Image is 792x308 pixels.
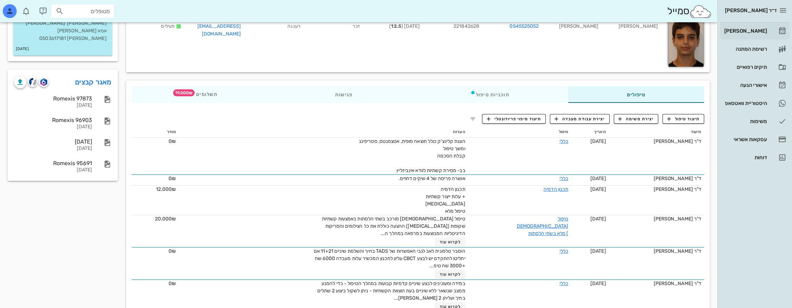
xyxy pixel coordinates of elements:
[155,216,176,222] span: 20,000₪
[590,186,606,192] span: [DATE]
[14,146,92,152] div: [DATE]
[590,138,606,144] span: [DATE]
[723,119,767,124] div: משימות
[190,92,218,97] span: תשלומים
[618,116,654,122] span: יצירת משימה
[560,138,568,144] a: כללי
[611,248,701,255] div: ד"ר [PERSON_NAME]
[391,23,401,29] strong: 12.5
[322,216,465,236] span: טיפול [DEMOGRAPHIC_DATA] מורכב בשתי הלסתות באמצעות קשתיות שקופות ([MEDICAL_DATA]) ההצעה כוללת את ...
[725,7,777,14] span: ד״ר [PERSON_NAME]
[39,77,49,87] button: romexis logo
[14,167,92,173] div: [DATE]
[276,86,411,103] div: פגישות
[287,23,301,29] span: רעננה
[544,13,604,42] div: [PERSON_NAME]
[555,116,605,122] span: יצירת עבודת מעבדה
[468,127,571,138] th: טיפול
[179,127,468,138] th: הערות
[439,240,461,244] span: לקרוא עוד
[662,114,704,124] button: תיעוד טיפול
[454,23,479,29] span: 221842628
[482,114,546,124] button: תיעוד מיפוי פריודונטלי
[169,281,176,286] span: 0₪
[550,114,609,124] button: יצירת עבודת מעבדה
[720,95,789,112] a: היסטוריית וואטסאפ
[720,113,789,130] a: משימות
[560,248,568,254] a: כללי
[723,28,767,34] div: [PERSON_NAME]
[720,149,789,166] a: דוחות
[197,23,241,37] a: [EMAIL_ADDRESS][DOMAIN_NAME]
[16,45,29,53] small: [DATE]
[425,186,465,214] span: תכנון הדמיה + עלות ייצור קשתיות [MEDICAL_DATA] טיפול מלא
[723,155,767,160] div: דוחות
[29,78,37,86] img: cliniview logo
[19,19,107,42] p: [PERSON_NAME]' [PERSON_NAME] אמא [PERSON_NAME] [PERSON_NAME] 0503617181
[14,138,92,145] div: [DATE]
[509,23,539,30] a: 0545525052
[359,138,465,173] span: הצגת קלינצ'ק כולל תוצאה סופית, אטצמנטס, סטריפינג ומשך טיפול קבלת הסכמה בב- מסירת קשתיות לוודא אינ...
[487,116,541,122] span: תיעוד מיפוי פריודונטלי
[590,216,606,222] span: [DATE]
[590,248,606,254] span: [DATE]
[21,6,25,10] span: תג
[609,127,704,138] th: תיעוד
[544,186,568,192] a: תכנון הדמיה
[14,103,92,108] div: [DATE]
[169,248,176,254] span: 0₪
[720,77,789,94] a: אישורי הגעה
[314,248,465,269] span: הוסבר טלפונית לאב לגבי האפשרות של TADS בחיך והשלמת שיניים 11+21 אם יחליטו להתקדם יש לבצע CBCT עלי...
[317,281,465,301] span: במידה ומעונינים לבצע שיניים קדמיות קבועות במהלך הטיפול - כדי להמנע ממצב שנשאר ללא שיניים בעת הוצא...
[590,176,606,181] span: [DATE]
[14,95,92,102] div: Romexis 97873
[611,138,701,145] div: ד"ר [PERSON_NAME]
[169,176,176,181] span: 0₪
[14,160,92,167] div: Romexis 95691
[161,23,174,29] span: פעילים
[720,23,789,39] a: [PERSON_NAME]
[571,127,609,138] th: תאריך
[723,64,767,70] div: תיקים רפואיים
[389,23,419,29] span: [DATE] ( )
[435,269,465,279] button: לקרוא עוד
[723,100,767,106] div: היסטוריית וואטסאפ
[132,127,179,138] th: מחיר
[723,137,767,142] div: עסקאות אשראי
[720,131,789,148] a: עסקאות אשראי
[611,186,701,193] div: ד"ר [PERSON_NAME]
[667,4,712,19] div: סמייל
[28,77,38,87] button: cliniview logo
[14,124,92,130] div: [DATE]
[720,59,789,75] a: תיקים רפואיים
[614,114,659,124] button: יצירת משימה
[723,82,767,88] div: אישורי הגעה
[689,5,712,18] img: SmileCloud logo
[439,272,461,277] span: לקרוא עוד
[667,116,700,122] span: תיעוד טיפול
[590,281,606,286] span: [DATE]
[560,176,568,181] a: כללי
[516,216,568,236] a: טיפול [DEMOGRAPHIC_DATA] מלא בשתי הלסתות
[611,215,701,222] div: ד"ר [PERSON_NAME]
[560,281,568,286] a: כללי
[40,78,47,86] img: romexis logo
[398,176,465,181] span: אושרה פריסה של 4 שיקים דחויים.
[723,46,767,52] div: רשימת המתנה
[173,89,195,96] span: תג
[611,175,701,182] div: ד"ר [PERSON_NAME]
[435,237,465,247] button: לקרוא עוד
[611,280,701,287] div: ד"ר [PERSON_NAME]
[75,76,112,88] a: מאגר קבצים
[411,86,568,103] div: תוכניות טיפול
[720,41,789,57] a: רשימת המתנה
[169,138,176,144] span: 0₪
[604,13,663,42] div: [PERSON_NAME]
[568,86,704,103] div: טיפולים
[156,186,176,192] span: 12,000₪
[306,13,366,42] div: זכר
[14,117,92,123] div: Romexis 96903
